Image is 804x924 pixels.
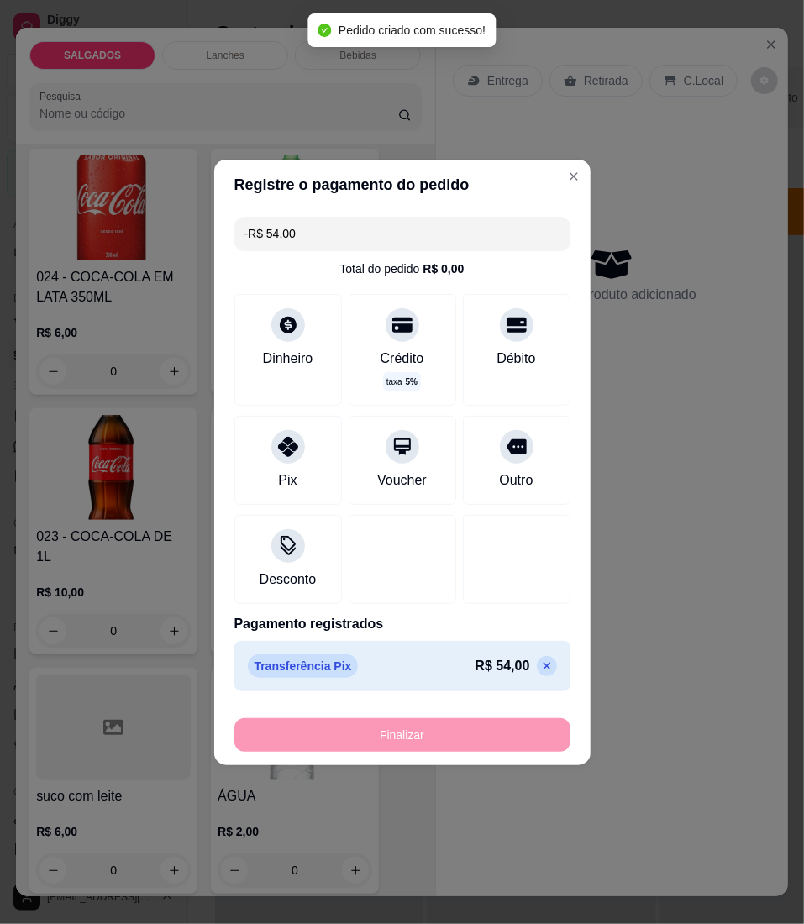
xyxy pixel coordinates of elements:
[497,349,535,369] div: Débito
[214,160,591,210] header: Registre o pagamento do pedido
[560,163,587,190] button: Close
[318,24,332,37] span: check-circle
[476,656,530,676] p: R$ 54,00
[386,375,418,388] p: taxa
[260,570,317,590] div: Desconto
[234,614,570,634] p: Pagamento registrados
[339,260,464,277] div: Total do pedido
[381,349,424,369] div: Crédito
[339,24,486,37] span: Pedido criado com sucesso!
[406,375,418,388] span: 5 %
[423,260,464,277] div: R$ 0,00
[278,470,297,491] div: Pix
[248,654,359,678] p: Transferência Pix
[263,349,313,369] div: Dinheiro
[377,470,427,491] div: Voucher
[499,470,533,491] div: Outro
[244,217,560,250] input: Ex.: hambúrguer de cordeiro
